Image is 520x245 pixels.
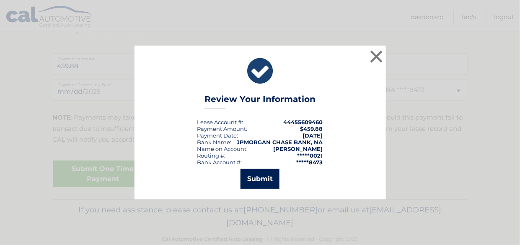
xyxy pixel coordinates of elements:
div: Bank Name: [197,139,232,145]
div: Lease Account #: [197,119,243,125]
div: : [197,132,238,139]
div: Payment Amount: [197,125,248,132]
span: [DATE] [303,132,323,139]
button: × [368,48,385,65]
strong: 44455609460 [284,119,323,125]
strong: JPMORGAN CHASE BANK, NA [237,139,323,145]
span: Payment Date [197,132,237,139]
strong: [PERSON_NAME] [274,145,323,152]
span: $459.88 [300,125,323,132]
button: Submit [241,169,279,189]
div: Name on Account: [197,145,248,152]
div: Routing #: [197,152,226,159]
div: Bank Account #: [197,159,242,166]
h3: Review Your Information [204,94,316,109]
